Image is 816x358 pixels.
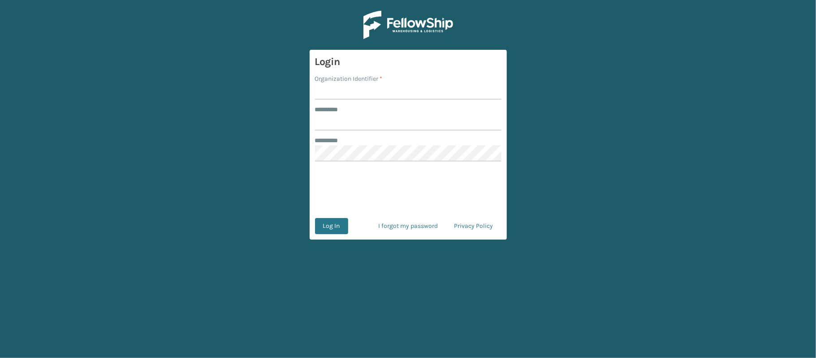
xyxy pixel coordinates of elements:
[371,218,446,234] a: I forgot my password
[315,74,383,83] label: Organization Identifier
[446,218,501,234] a: Privacy Policy
[340,172,476,207] iframe: reCAPTCHA
[315,218,348,234] button: Log In
[315,55,501,69] h3: Login
[363,11,453,39] img: Logo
